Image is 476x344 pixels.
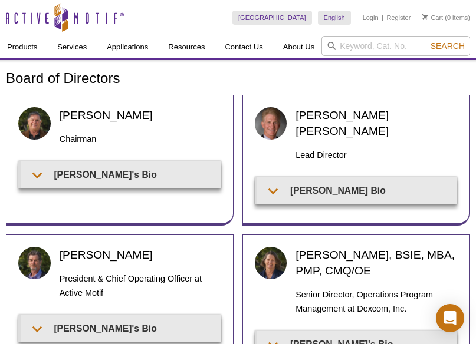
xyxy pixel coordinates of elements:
[60,132,221,146] h3: Chairman
[100,36,155,58] a: Applications
[422,14,428,20] img: Your Cart
[255,107,287,140] img: Wainwright headshot
[296,107,457,139] h2: [PERSON_NAME] [PERSON_NAME]
[427,41,468,51] button: Search
[18,247,51,279] img: Ted DeFrank headshot
[318,11,351,25] a: English
[321,36,470,56] input: Keyword, Cat. No.
[386,14,411,22] a: Register
[21,161,221,188] summary: [PERSON_NAME]'s Bio
[161,36,212,58] a: Resources
[363,14,379,22] a: Login
[21,315,221,342] summary: [PERSON_NAME]'s Bio
[296,247,457,279] h2: [PERSON_NAME], BSIE, MBA, PMP, CMQ/OE
[6,71,470,88] h1: Board of Directors
[60,107,221,123] h2: [PERSON_NAME]
[232,11,312,25] a: [GEOGRAPHIC_DATA]
[436,304,464,332] div: Open Intercom Messenger
[422,14,443,22] a: Cart
[60,247,221,263] h2: [PERSON_NAME]
[431,41,465,51] span: Search
[296,287,457,316] h3: Senior Director, Operations Program Management at Dexcom, Inc.
[276,36,321,58] a: About Us
[60,272,221,300] h3: President & Chief Operating Officer at Active Motif
[218,36,270,58] a: Contact Us
[50,36,94,58] a: Services
[296,148,457,162] h3: Lead Director
[255,247,287,279] img: Tammy Brach headshot
[422,11,470,25] li: (0 items)
[257,177,457,204] summary: [PERSON_NAME] Bio
[382,11,383,25] li: |
[18,107,51,140] img: Joe headshot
